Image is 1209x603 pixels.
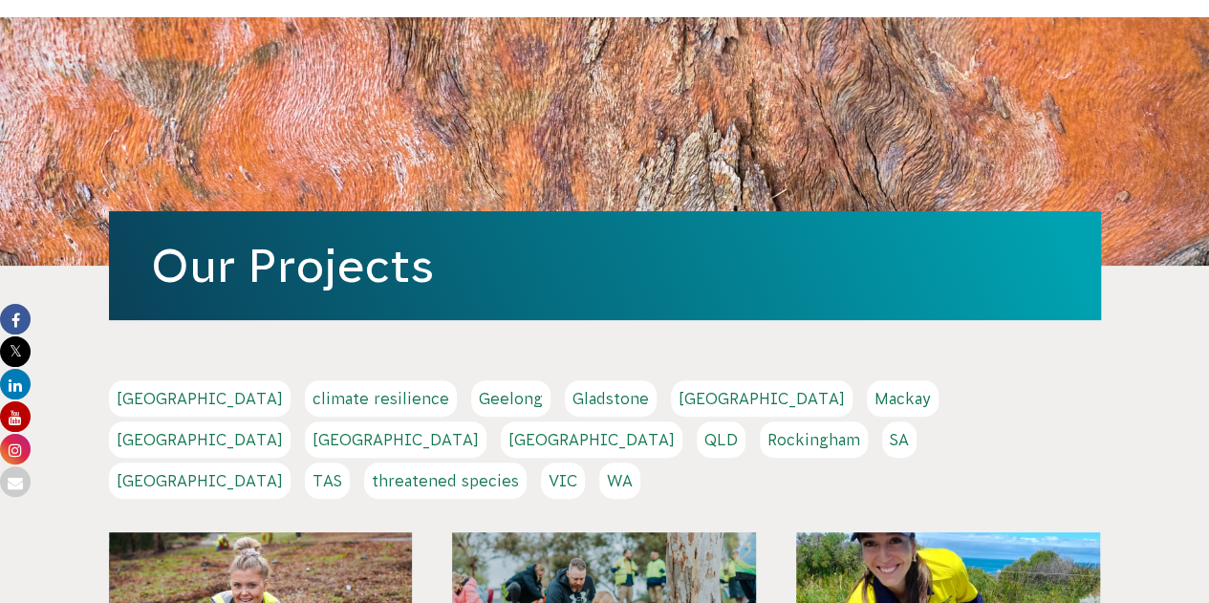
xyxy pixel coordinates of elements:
[565,380,657,417] a: Gladstone
[471,380,551,417] a: Geelong
[882,421,917,458] a: SA
[501,421,682,458] a: [GEOGRAPHIC_DATA]
[305,463,350,499] a: TAS
[305,380,457,417] a: climate resilience
[671,380,853,417] a: [GEOGRAPHIC_DATA]
[109,421,291,458] a: [GEOGRAPHIC_DATA]
[541,463,585,499] a: VIC
[599,463,640,499] a: WA
[867,380,939,417] a: Mackay
[109,463,291,499] a: [GEOGRAPHIC_DATA]
[697,421,745,458] a: QLD
[760,421,868,458] a: Rockingham
[364,463,527,499] a: threatened species
[109,380,291,417] a: [GEOGRAPHIC_DATA]
[305,421,486,458] a: [GEOGRAPHIC_DATA]
[151,240,434,291] a: Our Projects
